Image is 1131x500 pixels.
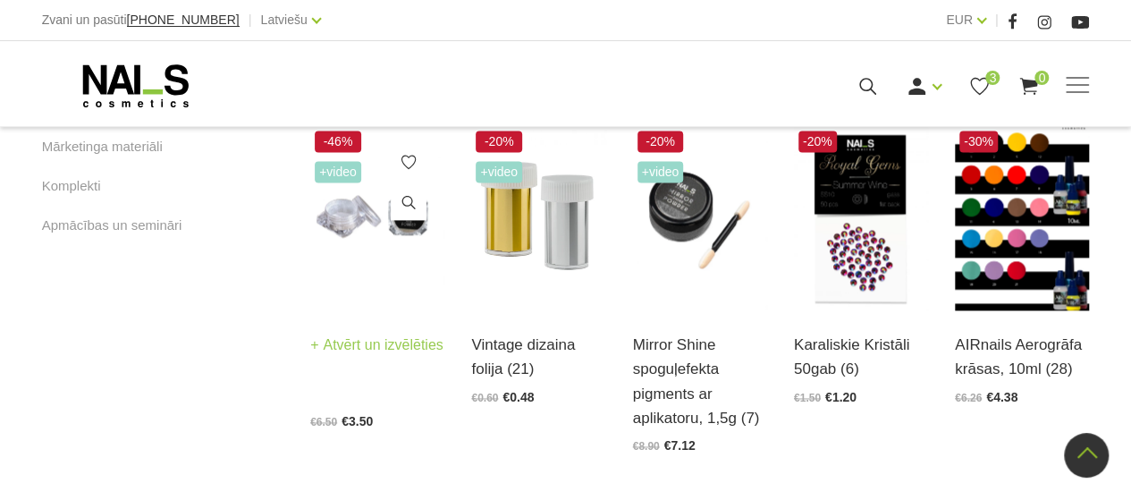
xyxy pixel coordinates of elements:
[315,131,361,152] span: -46%
[249,9,252,31] span: |
[794,392,821,404] span: €1.50
[310,333,443,358] a: Atvērt un izvēlēties
[794,126,928,311] img: Dažādu nokrāsu un izmēru kristāliņi spožam nagu dizainam. Iepakojumā 50 gabSaturs: 50 gb...
[261,9,308,30] a: Latviešu
[471,126,605,311] img: Vintage dizaina folijaFolija spoguļspīduma dizaina veidošanai. Piemērota gan modelētiem nagiem, g...
[794,333,928,381] a: Karaliskie Kristāli 50gab (6)
[471,333,605,381] a: Vintage dizaina folija (21)
[310,126,444,311] img: Augstas kvalitātes, glazūras efekta dizaina pūderis lieliskam pērļu spīdumam....
[42,215,182,236] a: Apmācības un semināri
[637,161,684,182] span: +Video
[633,333,767,430] a: Mirror Shine spoguļefekta pigments ar aplikatoru, 1,5g (7)
[637,131,684,152] span: -20%
[633,126,767,311] img: MIRROR SHINE POWDER - piesātināta pigmenta spoguļspīduma toņi spilgtam un pamanāmam manikīram! Id...
[1034,71,1049,85] span: 0
[476,161,522,182] span: +Video
[825,390,857,404] span: €1.20
[995,9,999,31] span: |
[955,392,982,404] span: €6.26
[471,392,498,404] span: €0.60
[986,390,1017,404] span: €4.38
[1017,75,1040,97] a: 0
[342,414,373,428] span: €3.50
[798,131,837,152] span: -20%
[315,161,361,182] span: +Video
[946,9,973,30] a: EUR
[42,136,163,157] a: Mārketinga materiāli
[310,416,337,428] span: €6.50
[127,13,240,27] a: [PHONE_NUMBER]
[42,9,240,31] div: Zvani un pasūti
[633,440,660,453] span: €8.90
[985,71,1000,85] span: 3
[955,126,1089,311] img: Daudzveidīgas krāsas aerogrāfijas mākslai....
[476,131,522,152] span: -20%
[968,75,991,97] a: 3
[664,438,696,453] span: €7.12
[42,175,101,197] a: Komplekti
[955,333,1089,381] a: AIRnails Aerogrāfa krāsas, 10ml (28)
[959,131,998,152] span: -30%
[502,390,534,404] span: €0.48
